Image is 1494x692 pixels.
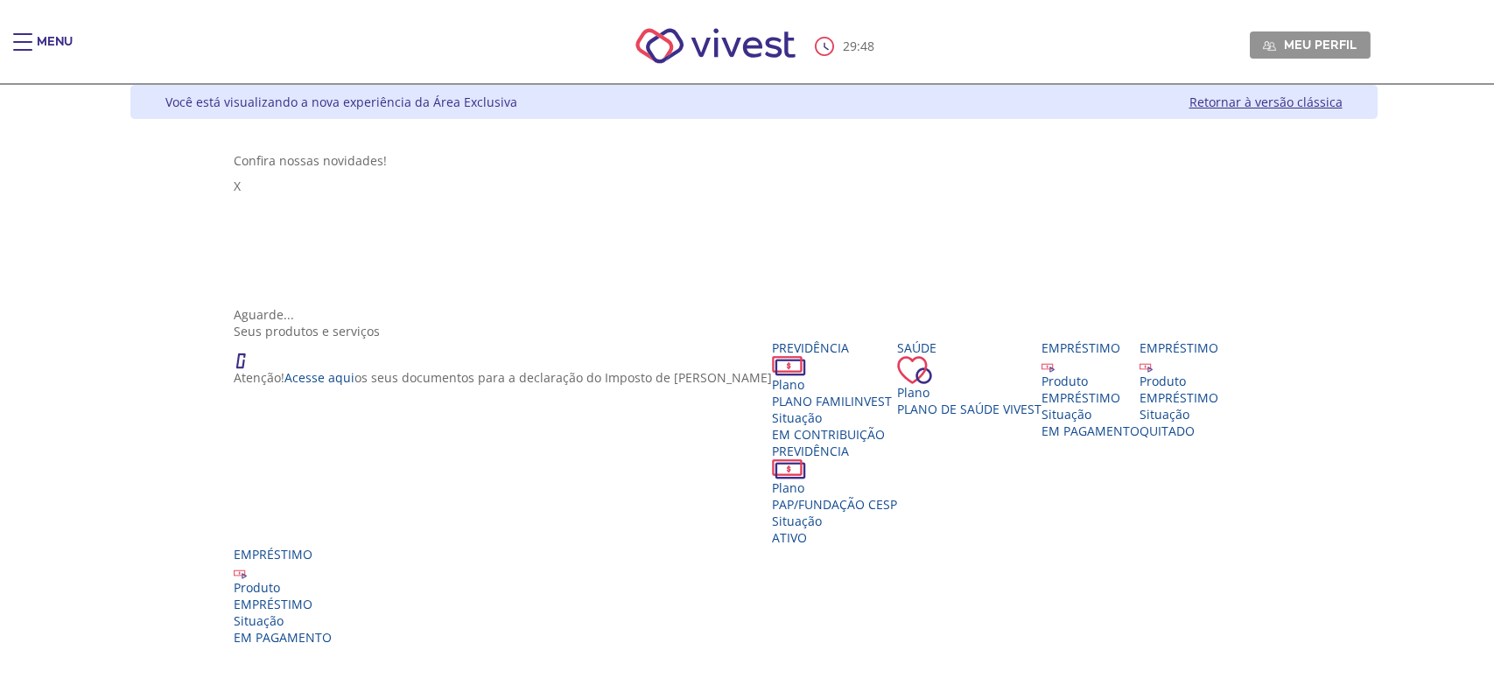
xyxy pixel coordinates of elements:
[234,369,772,386] p: Atenção! os seus documentos para a declaração do Imposto de [PERSON_NAME]
[897,401,1042,417] span: Plano de Saúde VIVEST
[1140,339,1218,439] a: Empréstimo Produto EMPRÉSTIMO Situação QUITADO
[1042,360,1055,373] img: ico_emprestimo.svg
[897,356,932,384] img: ico_coracao.png
[1250,31,1371,58] a: Meu perfil
[1189,94,1343,110] a: Retornar à versão clássica
[1140,360,1153,373] img: ico_emprestimo.svg
[772,443,897,546] a: Previdência PlanoPAP/FUNDAÇÃO CESP SituaçãoAtivo
[772,479,897,496] div: Plano
[1140,423,1195,439] span: QUITADO
[1140,406,1218,423] div: Situação
[234,339,263,369] img: ico_atencao.png
[860,38,874,54] span: 48
[1042,339,1140,356] div: Empréstimo
[772,496,897,513] span: PAP/FUNDAÇÃO CESP
[1140,389,1218,406] div: EMPRÉSTIMO
[772,426,885,443] span: EM CONTRIBUIÇÃO
[37,33,73,68] div: Menu
[1140,339,1218,356] div: Empréstimo
[234,306,1273,323] div: Aguarde...
[843,38,857,54] span: 29
[772,409,897,426] div: Situação
[772,529,807,546] span: Ativo
[1042,423,1140,439] span: EM PAGAMENTO
[1042,373,1140,389] div: Produto
[234,546,332,563] div: Empréstimo
[772,339,897,443] a: Previdência PlanoPLANO FAMILINVEST SituaçãoEM CONTRIBUIÇÃO
[772,513,897,529] div: Situação
[234,596,332,612] div: EMPRÉSTIMO
[1042,389,1140,406] div: EMPRÉSTIMO
[815,37,878,56] div: :
[234,152,1273,169] div: Confira nossas novidades!
[897,339,1042,356] div: Saúde
[234,566,247,579] img: ico_emprestimo.svg
[234,178,241,194] span: X
[234,323,1273,339] div: Seus produtos e serviços
[234,546,332,646] a: Empréstimo Produto EMPRÉSTIMO Situação EM PAGAMENTO
[772,443,897,459] div: Previdência
[1042,339,1140,439] a: Empréstimo Produto EMPRÉSTIMO Situação EM PAGAMENTO
[772,393,892,409] span: PLANO FAMILINVEST
[1263,39,1276,52] img: Meu perfil
[772,356,806,376] img: ico_dinheiro.png
[165,94,517,110] div: Você está visualizando a nova experiência da Área Exclusiva
[772,459,806,479] img: ico_dinheiro.png
[284,369,354,386] a: Acesse aqui
[897,339,1042,417] a: Saúde PlanoPlano de Saúde VIVEST
[234,612,332,629] div: Situação
[234,629,332,646] span: EM PAGAMENTO
[1284,37,1357,52] span: Meu perfil
[234,579,332,596] div: Produto
[772,376,897,393] div: Plano
[897,384,1042,401] div: Plano
[616,9,815,83] img: Vivest
[1140,373,1218,389] div: Produto
[772,339,897,356] div: Previdência
[1042,406,1140,423] div: Situação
